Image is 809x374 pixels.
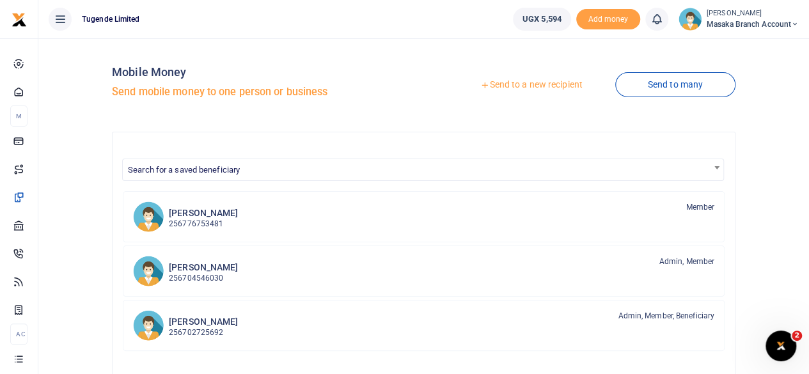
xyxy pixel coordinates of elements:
[133,310,164,341] img: FK
[792,331,802,341] span: 2
[707,8,799,19] small: [PERSON_NAME]
[686,201,714,213] span: Member
[12,12,27,27] img: logo-small
[123,159,723,179] span: Search for a saved beneficiary
[169,262,238,273] h6: [PERSON_NAME]
[122,159,724,181] span: Search for a saved beneficiary
[169,208,238,219] h6: [PERSON_NAME]
[112,86,418,98] h5: Send mobile money to one person or business
[707,19,799,30] span: Masaka Branch Account
[766,331,796,361] iframe: Intercom live chat
[522,13,562,26] span: UGX 5,594
[576,9,640,30] span: Add money
[169,327,238,339] p: 256702725692
[123,300,725,351] a: FK [PERSON_NAME] 256702725692 Admin, Member, Beneficiary
[576,13,640,23] a: Add money
[133,256,164,286] img: LN
[133,201,164,232] img: JK
[508,8,576,31] li: Wallet ballance
[12,14,27,24] a: logo-small logo-large logo-large
[169,316,238,327] h6: [PERSON_NAME]
[659,256,714,267] span: Admin, Member
[679,8,702,31] img: profile-user
[10,323,27,345] li: Ac
[576,9,640,30] li: Toup your wallet
[169,272,238,284] p: 256704546030
[618,310,714,322] span: Admin, Member, Beneficiary
[128,165,240,175] span: Search for a saved beneficiary
[112,65,418,79] h4: Mobile Money
[448,74,615,97] a: Send to a new recipient
[679,8,799,31] a: profile-user [PERSON_NAME] Masaka Branch Account
[77,13,145,25] span: Tugende Limited
[123,191,725,242] a: JK [PERSON_NAME] 256776753481 Member
[513,8,571,31] a: UGX 5,594
[123,245,725,297] a: LN [PERSON_NAME] 256704546030 Admin, Member
[169,218,238,230] p: 256776753481
[615,72,735,97] a: Send to many
[10,105,27,127] li: M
